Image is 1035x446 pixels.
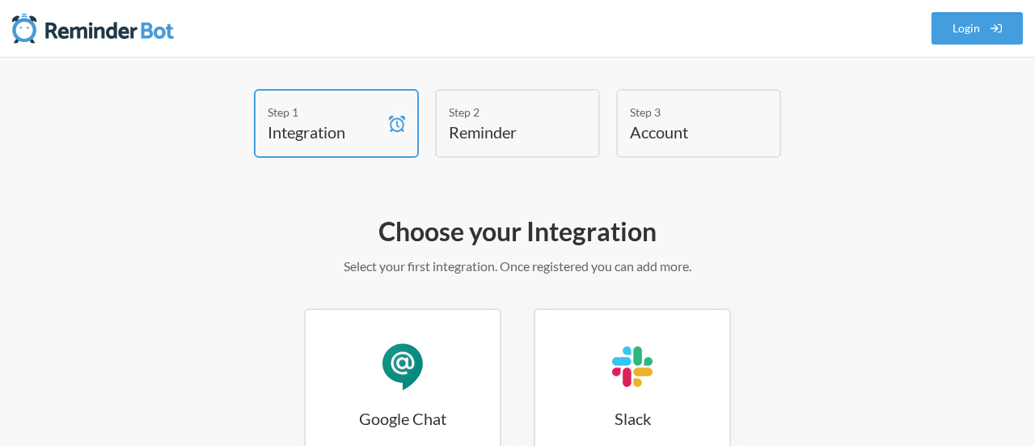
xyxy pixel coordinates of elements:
div: Step 3 [630,104,743,121]
div: Step 1 [268,104,381,121]
h3: Slack [535,407,729,430]
a: Login [931,12,1024,45]
h4: Account [630,121,743,143]
h4: Reminder [449,121,562,143]
h4: Integration [268,121,381,143]
h2: Choose your Integration [49,215,986,248]
h3: Google Chat [306,407,500,430]
p: Select your first integration. Once registered you can add more. [49,257,986,276]
div: Step 2 [449,104,562,121]
img: Reminder Bot [12,12,174,45]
